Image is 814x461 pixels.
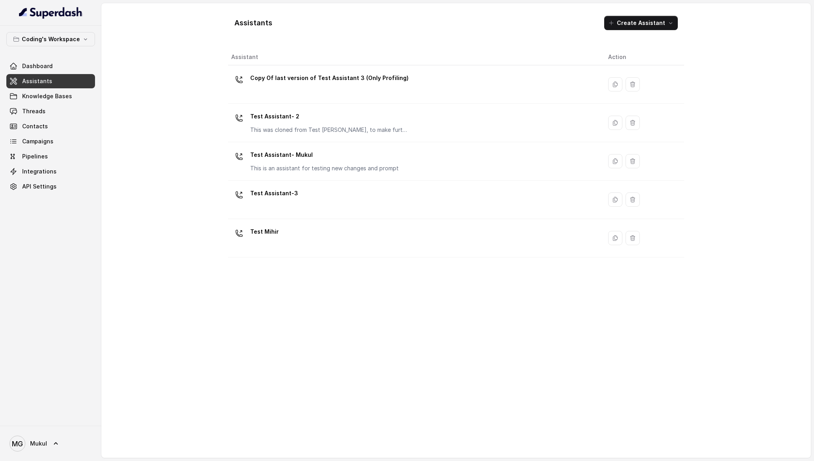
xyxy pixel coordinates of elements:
[22,107,46,115] span: Threads
[250,225,279,238] p: Test Mihir
[6,432,95,455] a: Mukul
[6,74,95,88] a: Assistants
[6,32,95,46] button: Coding's Workspace
[604,16,678,30] button: Create Assistant
[250,187,298,200] p: Test Assistant-3
[6,134,95,149] a: Campaigns
[12,440,23,448] text: MG
[250,149,399,161] p: Test Assistant- Mukul
[22,62,53,70] span: Dashboard
[228,49,602,65] th: Assistant
[6,104,95,118] a: Threads
[602,49,684,65] th: Action
[22,92,72,100] span: Knowledge Bases
[250,164,399,172] p: This is an assistant for testing new changes and prompt
[22,77,52,85] span: Assistants
[6,164,95,179] a: Integrations
[22,152,48,160] span: Pipelines
[6,59,95,73] a: Dashboard
[6,179,95,194] a: API Settings
[250,72,409,84] p: Copy Of last version of Test Assistant 3 (Only Profiling)
[22,183,57,190] span: API Settings
[6,119,95,133] a: Contacts
[22,168,57,175] span: Integrations
[30,440,47,448] span: Mukul
[250,126,409,134] p: This was cloned from Test [PERSON_NAME], to make further changes as discussed with the Superdash ...
[22,137,53,145] span: Campaigns
[22,122,48,130] span: Contacts
[6,149,95,164] a: Pipelines
[250,110,409,123] p: Test Assistant- 2
[6,89,95,103] a: Knowledge Bases
[19,6,83,19] img: light.svg
[22,34,80,44] p: Coding's Workspace
[234,17,272,29] h1: Assistants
